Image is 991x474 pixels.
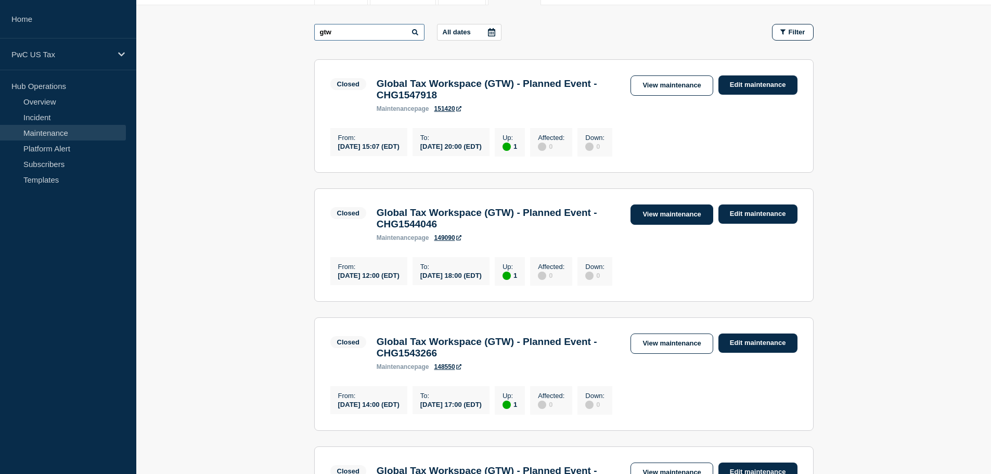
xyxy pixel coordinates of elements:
[630,204,713,225] a: View maintenance
[420,392,482,400] p: To :
[377,234,429,241] p: page
[434,363,461,370] a: 148550
[420,271,482,279] div: [DATE] 18:00 (EDT)
[338,142,400,150] div: [DATE] 15:07 (EDT)
[585,272,594,280] div: disabled
[718,204,797,224] a: Edit maintenance
[420,134,482,142] p: To :
[338,263,400,271] p: From :
[338,392,400,400] p: From :
[538,263,564,271] p: Affected :
[503,271,517,280] div: 1
[503,263,517,271] p: Up :
[585,271,604,280] div: 0
[538,400,564,409] div: 0
[789,28,805,36] span: Filter
[503,400,517,409] div: 1
[337,209,359,217] div: Closed
[314,24,424,41] input: Search maintenances
[420,142,482,150] div: [DATE] 20:00 (EDT)
[585,401,594,409] div: disabled
[503,134,517,142] p: Up :
[538,401,546,409] div: disabled
[377,336,621,359] h3: Global Tax Workspace (GTW) - Planned Event - CHG1543266
[718,75,797,95] a: Edit maintenance
[585,392,604,400] p: Down :
[538,142,564,151] div: 0
[377,78,621,101] h3: Global Tax Workspace (GTW) - Planned Event - CHG1547918
[585,143,594,151] div: disabled
[420,263,482,271] p: To :
[630,75,713,96] a: View maintenance
[377,105,415,112] span: maintenance
[434,105,461,112] a: 151420
[503,272,511,280] div: up
[377,207,621,230] h3: Global Tax Workspace (GTW) - Planned Event - CHG1544046
[630,334,713,354] a: View maintenance
[443,28,471,36] p: All dates
[377,363,415,370] span: maintenance
[585,142,604,151] div: 0
[503,143,511,151] div: up
[434,234,461,241] a: 149090
[377,363,429,370] p: page
[538,271,564,280] div: 0
[338,271,400,279] div: [DATE] 12:00 (EDT)
[585,134,604,142] p: Down :
[437,24,501,41] button: All dates
[377,234,415,241] span: maintenance
[538,143,546,151] div: disabled
[11,50,111,59] p: PwC US Tax
[538,134,564,142] p: Affected :
[718,334,797,353] a: Edit maintenance
[420,400,482,408] div: [DATE] 17:00 (EDT)
[503,142,517,151] div: 1
[338,400,400,408] div: [DATE] 14:00 (EDT)
[585,263,604,271] p: Down :
[338,134,400,142] p: From :
[503,401,511,409] div: up
[377,105,429,112] p: page
[538,392,564,400] p: Affected :
[538,272,546,280] div: disabled
[503,392,517,400] p: Up :
[772,24,814,41] button: Filter
[585,400,604,409] div: 0
[337,338,359,346] div: Closed
[337,80,359,88] div: Closed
